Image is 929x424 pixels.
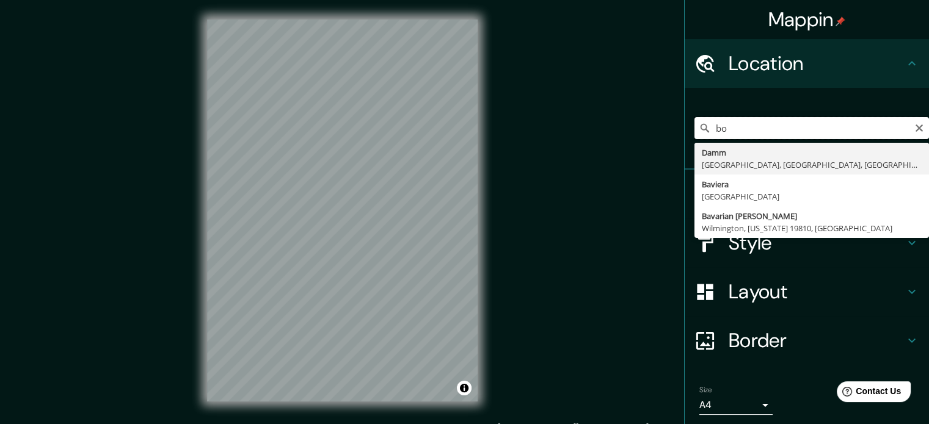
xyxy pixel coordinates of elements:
button: Toggle attribution [457,381,472,395]
div: Location [685,39,929,88]
div: Bavarian [PERSON_NAME] [702,210,922,222]
iframe: Help widget launcher [820,376,916,411]
div: [GEOGRAPHIC_DATA], [GEOGRAPHIC_DATA], [GEOGRAPHIC_DATA] [702,159,922,171]
h4: Border [729,328,905,353]
div: Style [685,218,929,267]
h4: Location [729,51,905,76]
img: pin-icon.png [836,16,845,26]
h4: Style [729,231,905,255]
div: [GEOGRAPHIC_DATA] [702,190,922,203]
div: Damm [702,146,922,159]
label: Size [699,385,712,395]
div: A4 [699,395,773,415]
div: Layout [685,267,929,316]
h4: Mappin [768,7,846,32]
div: Wilmington, [US_STATE] 19810, [GEOGRAPHIC_DATA] [702,222,922,234]
div: Pins [685,170,929,218]
h4: Layout [729,279,905,304]
input: Pick your city or area [694,117,929,139]
div: Border [685,316,929,365]
button: Clear [914,121,924,133]
canvas: Map [207,20,478,401]
div: Baviera [702,178,922,190]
